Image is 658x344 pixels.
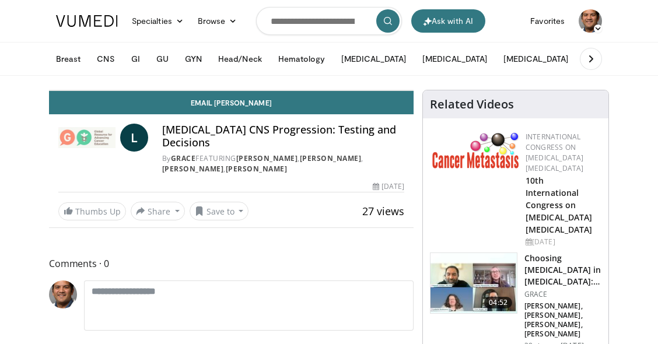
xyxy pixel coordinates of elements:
[236,153,298,163] a: [PERSON_NAME]
[120,124,148,152] a: L
[125,9,191,33] a: Specialties
[362,204,404,218] span: 27 views
[131,202,185,220] button: Share
[49,91,414,114] a: Email [PERSON_NAME]
[430,97,514,111] h4: Related Videos
[526,237,599,247] div: [DATE]
[211,47,269,71] button: Head/Neck
[49,280,77,308] img: Avatar
[526,132,583,173] a: International Congress on [MEDICAL_DATA] [MEDICAL_DATA]
[256,7,402,35] input: Search topics, interventions
[90,47,121,71] button: CNS
[373,181,404,192] div: [DATE]
[178,47,209,71] button: GYN
[524,252,601,287] h3: Choosing [MEDICAL_DATA] in [MEDICAL_DATA]: Navigating Resistance, [PERSON_NAME]…
[524,301,601,339] p: [PERSON_NAME], [PERSON_NAME], [PERSON_NAME], [PERSON_NAME]
[56,15,118,27] img: VuMedi Logo
[58,124,116,152] img: GRACE
[430,253,517,314] img: fa951e3e-0dfc-4235-9170-daa1ccd10d37.150x105_q85_crop-smart_upscale.jpg
[484,297,512,308] span: 04:52
[226,164,288,174] a: [PERSON_NAME]
[49,256,414,271] span: Comments 0
[162,164,224,174] a: [PERSON_NAME]
[149,47,176,71] button: GU
[415,47,494,71] button: [MEDICAL_DATA]
[162,153,404,174] div: By FEATURING , , ,
[411,9,485,33] button: Ask with AI
[524,290,601,299] p: GRACE
[432,132,520,169] img: 6ff8bc22-9509-4454-a4f8-ac79dd3b8976.png.150x105_q85_autocrop_double_scale_upscale_version-0.2.png
[526,175,592,235] a: 10th International Congress on [MEDICAL_DATA] [MEDICAL_DATA]
[579,9,602,33] img: Avatar
[334,47,413,71] button: [MEDICAL_DATA]
[190,202,249,220] button: Save to
[300,153,362,163] a: [PERSON_NAME]
[162,124,404,149] h4: [MEDICAL_DATA] CNS Progression: Testing and Decisions
[523,9,572,33] a: Favorites
[496,47,575,71] button: [MEDICAL_DATA]
[58,202,126,220] a: Thumbs Up
[271,47,332,71] button: Hematology
[171,153,196,163] a: GRACE
[124,47,147,71] button: GI
[191,9,244,33] a: Browse
[49,47,87,71] button: Breast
